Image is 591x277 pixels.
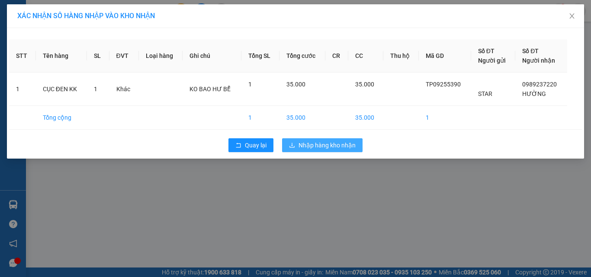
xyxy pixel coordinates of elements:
span: HƯỜNG [522,90,546,97]
td: 35.000 [279,106,325,130]
span: Người gửi [478,57,506,64]
td: Khác [109,73,139,106]
button: rollbackQuay lại [228,138,273,152]
td: CỤC ĐEN KK [36,73,87,106]
span: rollback [235,142,241,149]
td: 1 [9,73,36,106]
th: SL [87,39,109,73]
span: Quay lại [245,140,267,150]
td: Tổng cộng [36,106,87,130]
td: 1 [241,106,280,130]
button: downloadNhập hàng kho nhận [282,138,363,152]
span: 1 [94,86,97,92]
span: 1 [248,81,252,88]
span: close [569,13,575,19]
th: Mã GD [419,39,471,73]
th: Tên hàng [36,39,87,73]
span: 0989237220 [522,81,557,88]
td: 1 [419,106,471,130]
span: Nhập hàng kho nhận [299,140,356,150]
span: TP09255390 [426,81,461,88]
td: 35.000 [348,106,383,130]
span: Số ĐT [478,48,495,54]
span: KO BAO HƯ BỂ [190,86,231,92]
span: STAR [478,90,492,97]
span: 35.000 [355,81,374,88]
th: Tổng cước [279,39,325,73]
span: Người nhận [522,57,555,64]
th: ĐVT [109,39,139,73]
span: download [289,142,295,149]
th: Ghi chú [183,39,241,73]
th: CR [325,39,348,73]
th: Thu hộ [383,39,419,73]
th: Tổng SL [241,39,280,73]
th: CC [348,39,383,73]
button: Close [560,4,584,29]
span: 35.000 [286,81,305,88]
th: STT [9,39,36,73]
span: Số ĐT [522,48,539,54]
th: Loại hàng [139,39,183,73]
span: XÁC NHẬN SỐ HÀNG NHẬP VÀO KHO NHẬN [17,12,155,20]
